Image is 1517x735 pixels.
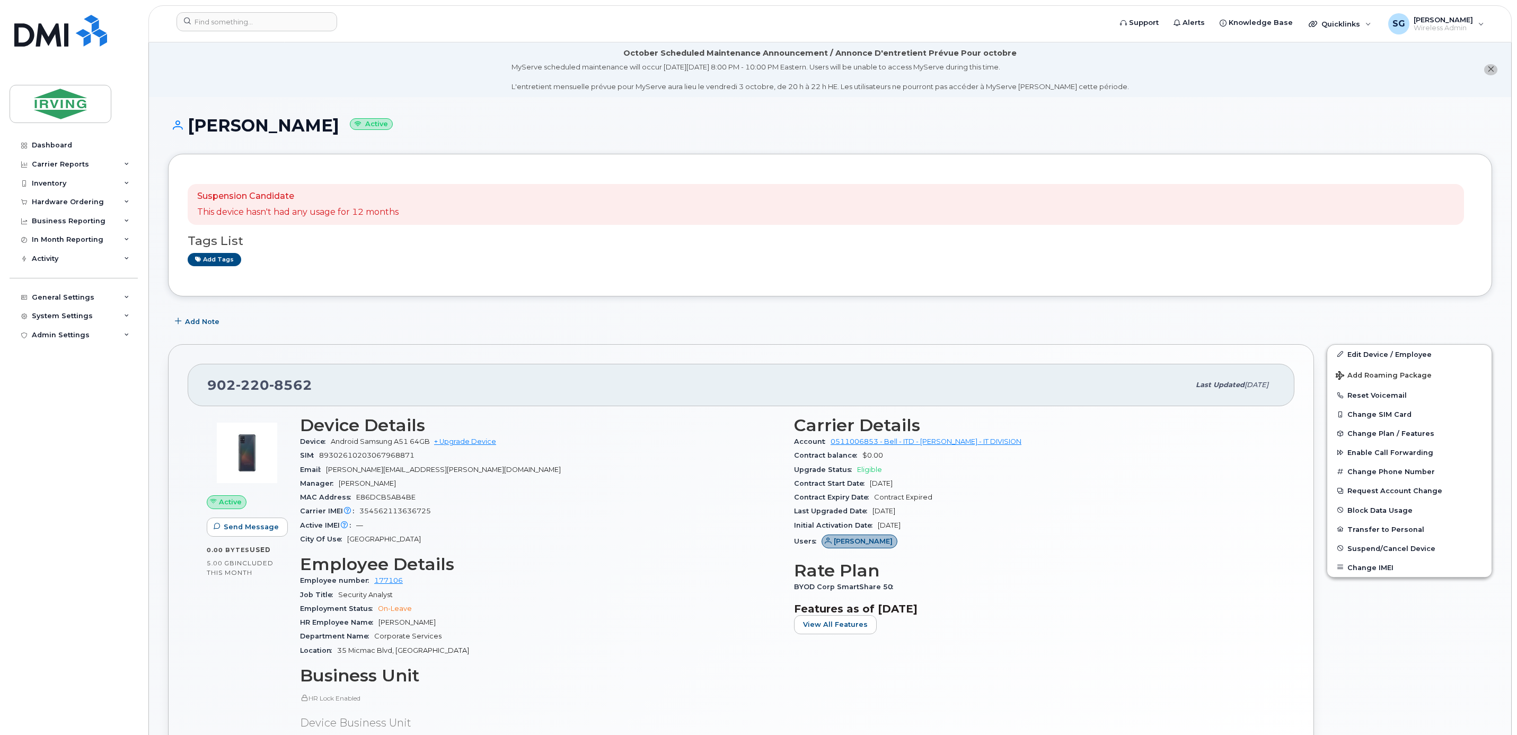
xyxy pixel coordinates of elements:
a: 0511006853 - Bell - ITD - [PERSON_NAME] - IT DIVISION [831,437,1021,445]
button: Add Note [168,312,228,331]
a: Add tags [188,253,241,266]
span: $0.00 [862,451,883,459]
button: close notification [1484,64,1497,75]
span: MAC Address [300,493,356,501]
a: Edit Device / Employee [1327,345,1492,364]
span: Enable Call Forwarding [1347,449,1433,457]
h3: Carrier Details [794,416,1275,435]
span: 35 Micmac Blvd, [GEOGRAPHIC_DATA] [337,646,469,654]
span: Contract balance [794,451,862,459]
span: Add Note [185,317,219,327]
span: View All Features [803,619,868,629]
span: Add Roaming Package [1336,371,1432,381]
h3: Device Details [300,416,781,435]
span: 5.00 GB [207,559,235,567]
div: October Scheduled Maintenance Announcement / Annonce D'entretient Prévue Pour octobre [623,48,1017,59]
p: Device Business Unit [300,715,781,731]
span: Security Analyst [338,591,393,599]
button: Add Roaming Package [1327,364,1492,386]
p: Suspension Candidate [197,190,399,203]
span: Upgrade Status [794,466,857,474]
span: SIM [300,451,319,459]
span: Last Upgraded Date [794,507,872,515]
span: Location [300,646,337,654]
button: Block Data Usage [1327,501,1492,520]
a: 177106 [374,576,403,584]
span: used [250,546,271,554]
div: MyServe scheduled maintenance will occur [DATE][DATE] 8:00 PM - 10:00 PM Eastern. Users will be u... [511,62,1129,92]
span: 8562 [269,377,312,393]
span: 220 [236,377,269,393]
span: City Of Use [300,535,347,543]
h3: Employee Details [300,555,781,574]
span: 902 [207,377,312,393]
span: Account [794,437,831,445]
span: Contract Start Date [794,479,870,487]
button: Send Message [207,518,288,537]
span: Suspend/Cancel Device [1347,544,1435,552]
span: E86DCB5AB4BE [356,493,416,501]
h3: Tags List [188,234,1472,248]
span: Job Title [300,591,338,599]
span: [DATE] [870,479,893,487]
button: Suspend/Cancel Device [1327,539,1492,558]
p: This device hasn't had any usage for 12 months [197,206,399,218]
span: Last updated [1196,381,1245,389]
button: Change Phone Number [1327,462,1492,481]
span: 354562113636725 [359,507,431,515]
span: Employment Status [300,605,378,612]
a: + Upgrade Device [434,437,496,445]
span: [DATE] [1245,381,1268,389]
button: Transfer to Personal [1327,520,1492,539]
span: — [356,521,363,529]
p: HR Lock Enabled [300,694,781,703]
span: Department Name [300,632,374,640]
span: HR Employee Name [300,618,378,626]
span: Users [794,537,822,545]
span: 0.00 Bytes [207,546,250,554]
h1: [PERSON_NAME] [168,116,1492,135]
h3: Features as of [DATE] [794,602,1275,615]
span: Initial Activation Date [794,521,878,529]
span: [DATE] [878,521,901,529]
button: Change Plan / Features [1327,424,1492,443]
h3: Business Unit [300,666,781,685]
span: Carrier IMEI [300,507,359,515]
img: image20231002-3703462-1ews4ez.jpeg [215,421,279,485]
span: Active [219,497,242,507]
button: Change SIM Card [1327,405,1492,424]
button: Enable Call Forwarding [1327,443,1492,462]
button: View All Features [794,615,877,634]
button: Reset Voicemail [1327,386,1492,405]
span: On-Leave [378,605,412,612]
span: included this month [207,559,274,576]
span: [GEOGRAPHIC_DATA] [347,535,421,543]
span: Change Plan / Features [1347,430,1434,437]
h3: Rate Plan [794,561,1275,580]
span: [PERSON_NAME] [378,618,436,626]
span: [PERSON_NAME][EMAIL_ADDRESS][PERSON_NAME][DOMAIN_NAME] [326,466,561,474]
a: [PERSON_NAME] [822,537,897,545]
span: Contract Expired [874,493,932,501]
span: Send Message [224,522,279,532]
span: 89302610203067968871 [319,451,414,459]
button: Request Account Change [1327,481,1492,500]
span: [DATE] [872,507,895,515]
span: Corporate Services [374,632,442,640]
span: Android Samsung A51 64GB [331,437,430,445]
span: Device [300,437,331,445]
span: Email [300,466,326,474]
span: BYOD Corp SmartShare 50 [794,583,898,591]
span: [PERSON_NAME] [339,479,396,487]
span: Active IMEI [300,521,356,529]
span: Employee number [300,576,374,584]
span: Contract Expiry Date [794,493,874,501]
small: Active [350,118,393,130]
button: Change IMEI [1327,558,1492,577]
span: [PERSON_NAME] [834,536,893,546]
span: Eligible [857,466,882,474]
span: Manager [300,479,339,487]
